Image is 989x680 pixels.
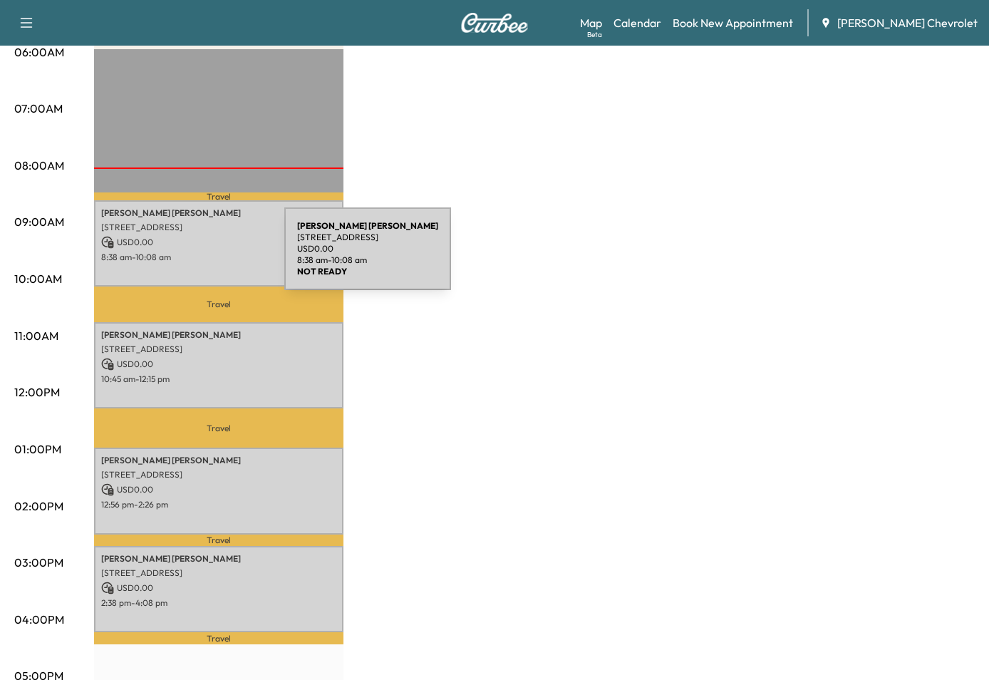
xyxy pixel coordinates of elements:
p: [STREET_ADDRESS] [297,232,438,243]
div: Beta [587,29,602,40]
p: USD 0.00 [101,483,336,496]
p: 10:45 am - 12:15 pm [101,374,336,385]
p: 04:00PM [14,611,64,628]
p: 12:56 pm - 2:26 pm [101,499,336,510]
p: Travel [94,192,343,200]
p: 09:00AM [14,213,64,230]
p: [PERSON_NAME] [PERSON_NAME] [101,207,336,219]
p: [PERSON_NAME] [PERSON_NAME] [101,553,336,565]
p: 8:38 am - 10:08 am [101,252,336,263]
p: USD 0.00 [101,582,336,594]
a: MapBeta [580,14,602,31]
p: USD 0.00 [297,243,438,254]
p: [PERSON_NAME] [PERSON_NAME] [101,329,336,341]
p: Travel [94,287,343,322]
p: USD 0.00 [101,236,336,249]
img: Curbee Logo [460,13,529,33]
a: Book New Appointment [673,14,793,31]
span: [PERSON_NAME] Chevrolet [837,14,978,31]
p: 02:00PM [14,498,63,515]
p: Travel [94,632,343,644]
p: 08:00AM [14,157,64,174]
p: [PERSON_NAME] [PERSON_NAME] [101,455,336,466]
p: Travel [94,408,343,448]
p: 07:00AM [14,100,63,117]
a: Calendar [613,14,661,31]
p: 2:38 pm - 4:08 pm [101,597,336,609]
p: [STREET_ADDRESS] [101,469,336,480]
p: USD 0.00 [101,358,336,371]
p: 10:00AM [14,270,62,287]
b: [PERSON_NAME] [PERSON_NAME] [297,220,438,231]
b: NOT READY [297,266,347,277]
p: 8:38 am - 10:08 am [297,254,438,266]
p: [STREET_ADDRESS] [101,567,336,579]
p: 01:00PM [14,441,61,458]
p: 12:00PM [14,383,60,401]
p: 06:00AM [14,43,64,61]
p: [STREET_ADDRESS] [101,222,336,233]
p: 11:00AM [14,327,58,344]
p: Travel [94,535,343,546]
p: [STREET_ADDRESS] [101,344,336,355]
p: 03:00PM [14,554,63,571]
